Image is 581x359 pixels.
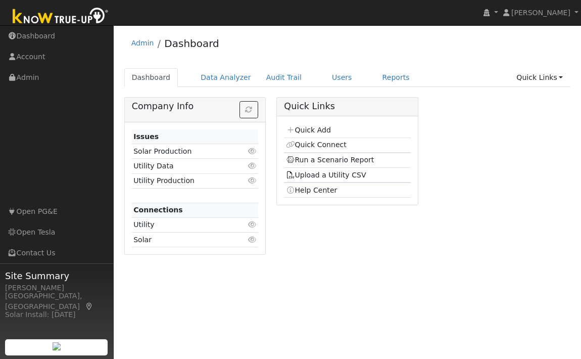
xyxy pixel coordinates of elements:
[286,186,337,194] a: Help Center
[5,269,108,283] span: Site Summary
[5,283,108,293] div: [PERSON_NAME]
[132,144,238,159] td: Solar Production
[53,342,61,350] img: retrieve
[5,291,108,312] div: [GEOGRAPHIC_DATA], [GEOGRAPHIC_DATA]
[511,9,570,17] span: [PERSON_NAME]
[286,141,347,149] a: Quick Connect
[132,217,238,232] td: Utility
[284,101,410,112] h5: Quick Links
[132,159,238,173] td: Utility Data
[375,68,417,87] a: Reports
[164,37,219,50] a: Dashboard
[133,132,159,141] strong: Issues
[248,177,257,184] i: Click to view
[286,156,374,164] a: Run a Scenario Report
[132,101,258,112] h5: Company Info
[5,309,108,320] div: Solar Install: [DATE]
[133,206,183,214] strong: Connections
[248,221,257,228] i: Click to view
[248,162,257,169] i: Click to view
[132,233,238,247] td: Solar
[8,6,114,28] img: Know True-Up
[248,148,257,155] i: Click to view
[286,171,366,179] a: Upload a Utility CSV
[286,126,331,134] a: Quick Add
[324,68,360,87] a: Users
[85,302,94,310] a: Map
[248,236,257,243] i: Click to view
[131,39,154,47] a: Admin
[124,68,178,87] a: Dashboard
[193,68,259,87] a: Data Analyzer
[259,68,309,87] a: Audit Trail
[509,68,570,87] a: Quick Links
[132,173,238,188] td: Utility Production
